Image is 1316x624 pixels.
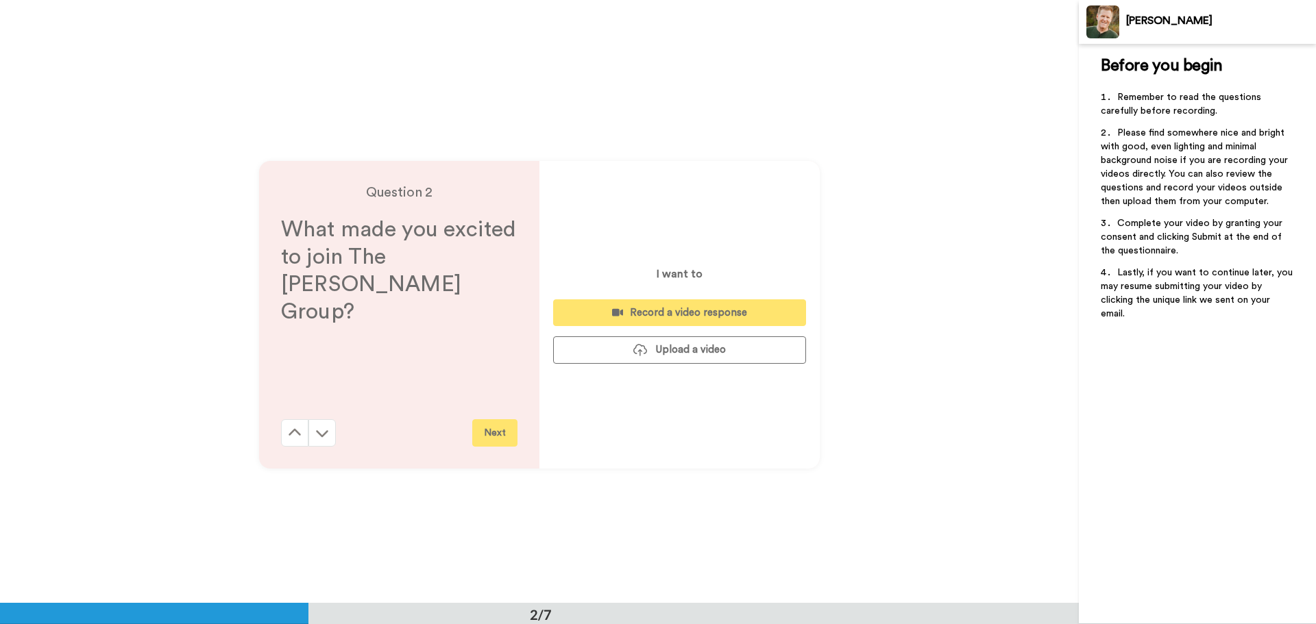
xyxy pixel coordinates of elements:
p: I want to [657,266,703,282]
span: What made you excited to join The [PERSON_NAME] Group? [281,219,522,323]
span: Remember to read the questions carefully before recording. [1101,92,1264,116]
div: Record a video response [564,305,795,320]
span: Please find somewhere nice and bright with good, even lighting and minimal background noise if yo... [1101,128,1291,206]
span: Before you begin [1101,58,1222,74]
img: Profile Image [1086,5,1119,38]
div: [PERSON_NAME] [1126,14,1315,27]
div: 2/7 [508,605,574,624]
button: Upload a video [553,336,806,363]
span: Complete your video by granting your consent and clicking Submit at the end of the questionnaire. [1101,219,1285,255]
button: Record a video response [553,299,806,326]
span: Lastly, if you want to continue later, you may resume submitting your video by clicking the uniqu... [1101,268,1295,319]
h4: Question 2 [281,183,517,202]
button: Next [472,419,517,447]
